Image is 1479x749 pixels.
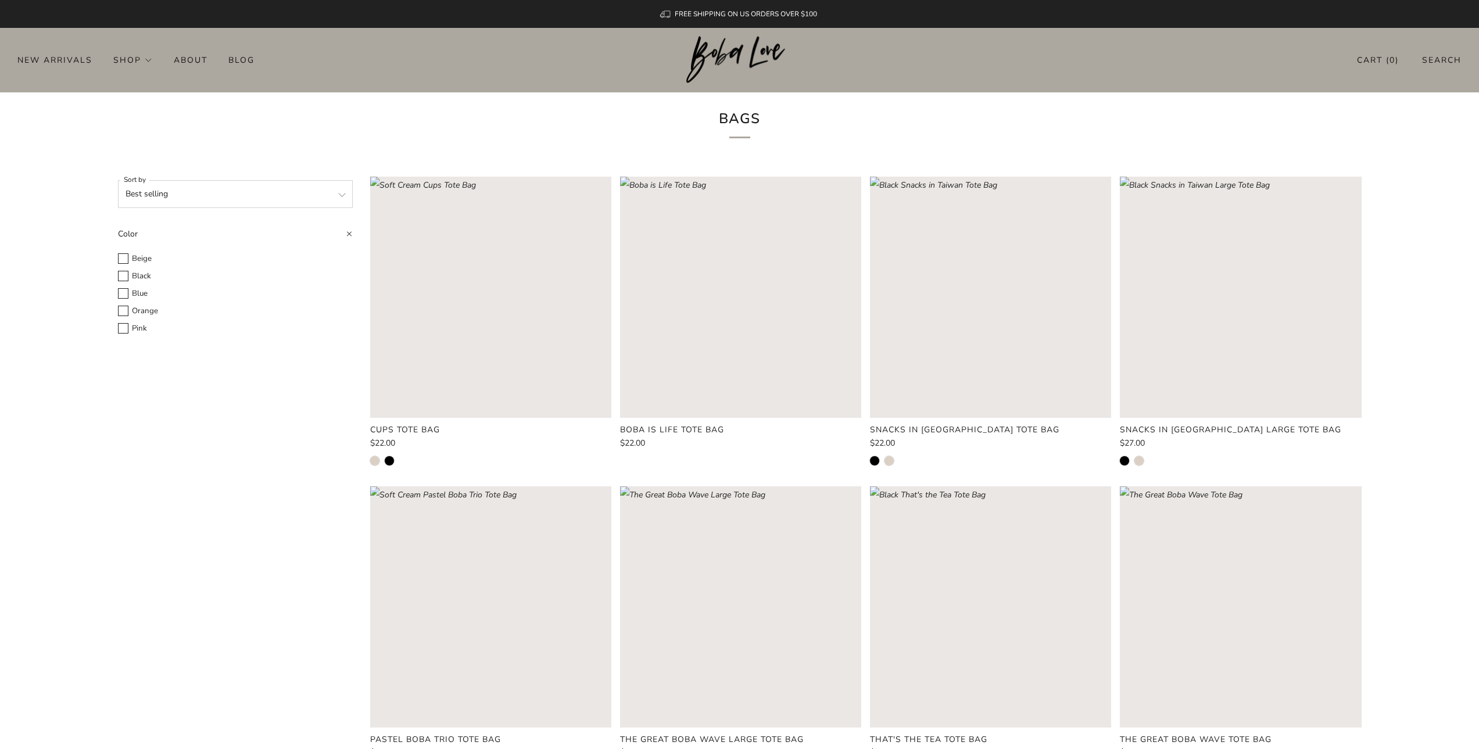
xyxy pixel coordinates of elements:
a: Search [1422,51,1462,70]
a: $22.00 [620,439,861,447]
a: Black That's the Tea Tote Bag Loading image: Black That&#39;s the Tea Tote Bag [870,486,1111,728]
a: Pastel Boba Trio Tote Bag [370,734,611,745]
a: $22.00 [870,439,1111,447]
a: $22.00 [370,439,611,447]
span: Color [118,228,138,239]
product-card-title: Cups Tote Bag [370,424,440,435]
product-card-title: Snacks in [GEOGRAPHIC_DATA] Tote Bag [870,424,1059,435]
product-card-title: The Great Boba Wave Tote Bag [1120,734,1272,745]
a: The Great Boba Wave Large Tote Bag Loading image: The Great Boba Wave Large Tote Bag [620,486,861,728]
a: Blog [228,51,255,69]
label: Beige [118,252,353,266]
span: $22.00 [370,438,395,449]
a: The Great Boba Wave Tote Bag Loading image: The Great Boba Wave Tote Bag [1120,486,1361,728]
span: FREE SHIPPING ON US ORDERS OVER $100 [675,9,817,19]
a: New Arrivals [17,51,92,69]
img: Boba Love [686,36,793,84]
a: Cups Tote Bag [370,425,611,435]
a: Shop [113,51,153,69]
label: Orange [118,304,353,318]
a: The Great Boba Wave Tote Bag [1120,734,1361,745]
product-card-title: Pastel Boba Trio Tote Bag [370,734,501,745]
span: $22.00 [620,438,645,449]
label: Blue [118,287,353,300]
span: $22.00 [870,438,895,449]
a: The Great Boba Wave Large Tote Bag [620,734,861,745]
span: $27.00 [1120,438,1145,449]
label: Pink [118,322,353,335]
a: Boba is Life Tote Bag [620,425,861,435]
a: Black Snacks in Taiwan Tote Bag Loading image: Black Snacks in Taiwan Tote Bag [870,177,1111,418]
product-card-title: Boba is Life Tote Bag [620,424,724,435]
a: Boba is Life Tote Bag Loading image: Boba is Life Tote Bag [620,177,861,418]
a: About [174,51,207,69]
h1: Bags [579,106,900,138]
product-card-title: Snacks in [GEOGRAPHIC_DATA] Large Tote Bag [1120,424,1341,435]
summary: Color [118,225,353,250]
product-card-title: The Great Boba Wave Large Tote Bag [620,734,804,745]
a: Cart [1357,51,1399,70]
a: Black Snacks in Taiwan Large Tote Bag Loading image: Black Snacks in Taiwan Large Tote Bag [1120,177,1361,418]
label: Black [118,270,353,283]
a: Soft Cream Pastel Boba Trio Tote Bag Loading image: Soft Cream Pastel Boba Trio Tote Bag [370,486,611,728]
a: Snacks in [GEOGRAPHIC_DATA] Tote Bag [870,425,1111,435]
a: Soft Cream Cups Tote Bag Loading image: Soft Cream Cups Tote Bag [370,177,611,418]
product-card-title: That's the Tea Tote Bag [870,734,987,745]
a: Snacks in [GEOGRAPHIC_DATA] Large Tote Bag [1120,425,1361,435]
items-count: 0 [1390,55,1395,66]
a: That's the Tea Tote Bag [870,734,1111,745]
a: $27.00 [1120,439,1361,447]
